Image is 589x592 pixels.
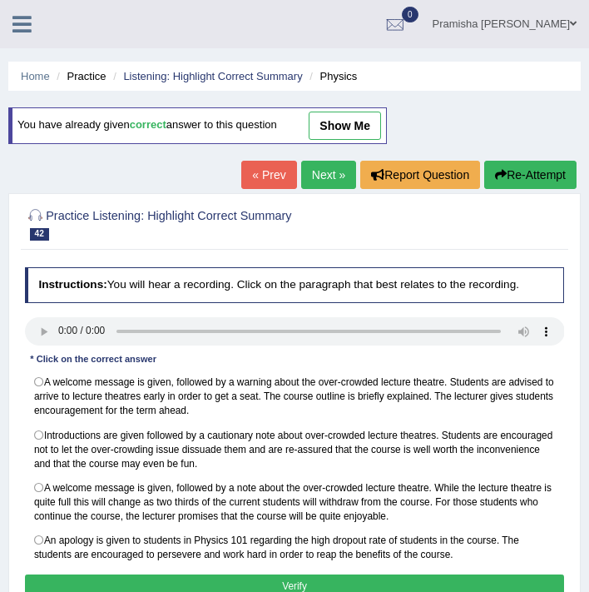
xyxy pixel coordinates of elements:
[25,422,565,475] label: Introductions are given followed by a cautionary note about over-crowded lecture theatres. Studen...
[25,206,359,241] h2: Practice Listening: Highlight Correct Summary
[30,228,49,241] span: 42
[123,70,302,82] a: Listening: Highlight Correct Summary
[360,161,480,189] button: Report Question
[402,7,418,22] span: 0
[38,278,106,291] b: Instructions:
[305,68,357,84] li: Physics
[130,119,166,132] b: correct
[309,112,381,140] a: show me
[8,107,387,144] div: You have already given answer to this question
[241,161,296,189] a: « Prev
[301,161,356,189] a: Next »
[25,528,565,567] label: An apology is given to students in Physics 101 regarding the high dropout rate of students in the...
[25,267,565,302] h4: You will hear a recording. Click on the paragraph that best relates to the recording.
[484,161,577,189] button: Re-Attempt
[21,70,50,82] a: Home
[25,352,162,366] div: * Click on the correct answer
[25,370,565,423] label: A welcome message is given, followed by a warning about the over-crowded lecture theatre. Student...
[52,68,106,84] li: Practice
[25,475,565,529] label: A welcome message is given, followed by a note about the over-crowded lecture theatre. While the ...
